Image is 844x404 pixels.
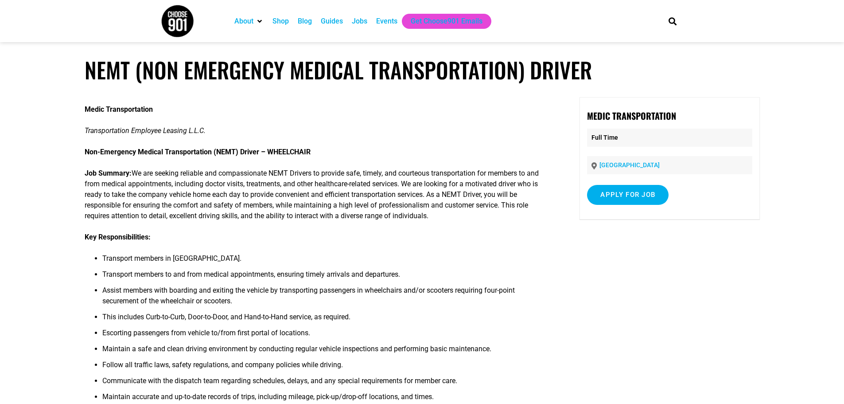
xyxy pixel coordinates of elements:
a: Jobs [352,16,367,27]
nav: Main nav [230,14,653,29]
strong: Medic Transportation [85,105,153,114]
p: Full Time [587,129,752,147]
div: Search [665,14,680,28]
li: Follow all traffic laws, safety regulations, and company policies while driving. [102,360,546,376]
a: Events [376,16,397,27]
strong: Key Responsibilities: [85,233,151,241]
li: Maintain a safe and clean driving environment by conducting regular vehicle inspections and perfo... [102,344,546,360]
input: Apply for job [587,185,669,205]
a: About [234,16,253,27]
li: Transport members in [GEOGRAPHIC_DATA]. [102,253,546,269]
strong: Medic Transportation [587,109,676,122]
a: Blog [298,16,312,27]
em: Transportation Employee Leasing L.L.C. [85,126,206,135]
strong: Job Summary: [85,169,132,177]
a: Get Choose901 Emails [411,16,482,27]
a: [GEOGRAPHIC_DATA] [599,161,660,169]
a: Shop [272,16,289,27]
strong: Non-Emergency Medical Transportation (NEMT) Driver – WHEELCHAIR [85,148,311,156]
li: This includes Curb-to-Curb, Door-to-Door, and Hand-to-Hand service, as required. [102,312,546,328]
li: Assist members with boarding and exiting the vehicle by transporting passengers in wheelchairs an... [102,285,546,312]
li: Escorting passengers from vehicle to/from first portal of locations. [102,328,546,344]
div: About [230,14,268,29]
p: We are seeking reliable and compassionate NEMT Drivers to provide safe, timely, and courteous tra... [85,168,546,221]
a: Guides [321,16,343,27]
li: Transport members to and from medical appointments, ensuring timely arrivals and departures. [102,269,546,285]
h1: NEMT (Non Emergency Medical Transportation) Driver [85,57,760,83]
li: Communicate with the dispatch team regarding schedules, delays, and any special requirements for ... [102,376,546,392]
